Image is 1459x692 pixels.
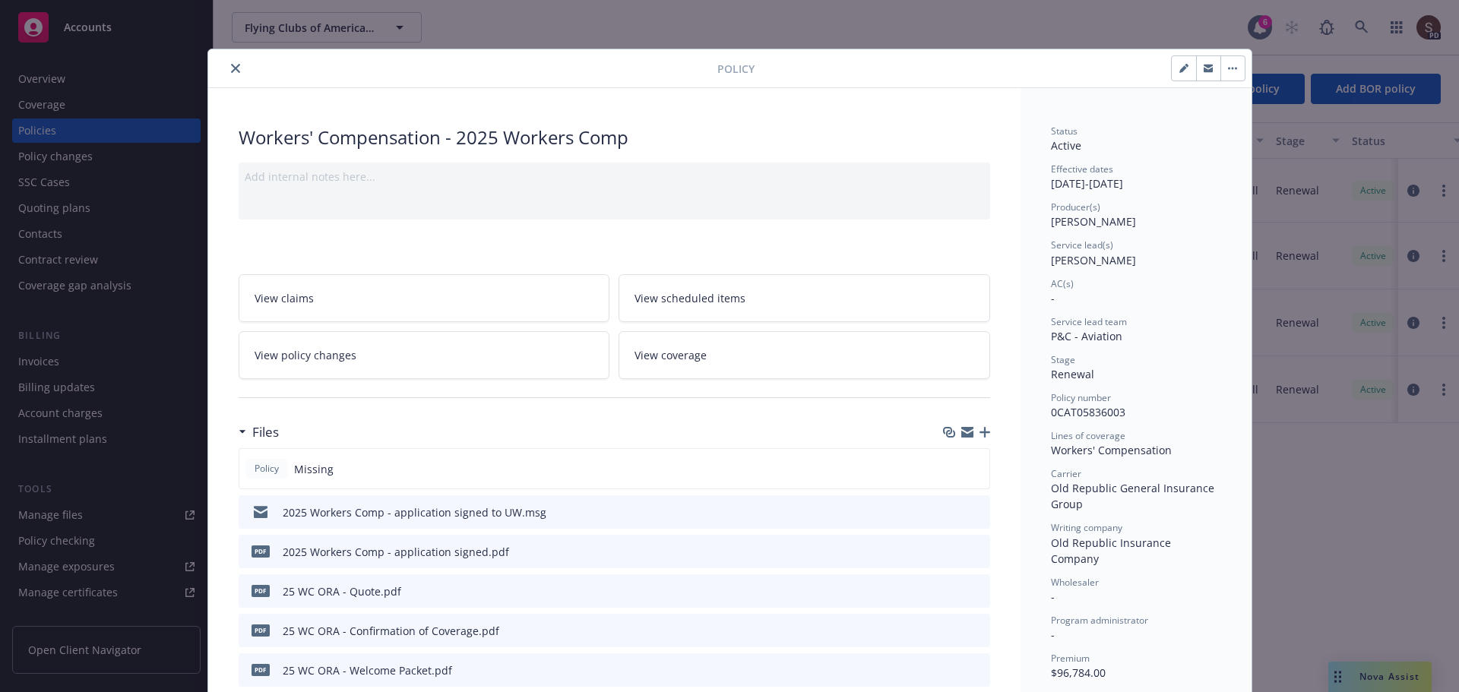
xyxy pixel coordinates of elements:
div: [DATE] - [DATE] [1051,163,1221,191]
span: Old Republic General Insurance Group [1051,481,1217,511]
span: Writing company [1051,521,1122,534]
span: Status [1051,125,1078,137]
span: Active [1051,138,1081,153]
button: download file [946,662,958,678]
a: View scheduled items [619,274,990,322]
span: P&C - Aviation [1051,329,1122,343]
span: pdf [252,664,270,675]
span: - [1051,589,1055,604]
div: Workers' Compensation - 2025 Workers Comp [239,125,990,150]
span: [PERSON_NAME] [1051,214,1136,229]
div: Files [239,422,279,442]
span: - [1051,291,1055,305]
span: [PERSON_NAME] [1051,253,1136,267]
button: download file [946,623,958,639]
span: Policy [252,462,282,476]
a: View claims [239,274,610,322]
button: preview file [970,544,984,560]
span: Stage [1051,353,1075,366]
button: close [226,59,245,77]
span: AC(s) [1051,277,1074,290]
span: View policy changes [255,347,356,363]
span: pdf [252,585,270,596]
button: download file [946,583,958,599]
button: preview file [970,623,984,639]
button: preview file [970,504,984,520]
a: View coverage [619,331,990,379]
span: Producer(s) [1051,201,1100,213]
div: 2025 Workers Comp - application signed to UW.msg [283,504,546,520]
a: View policy changes [239,331,610,379]
span: View claims [255,290,314,306]
span: Missing [294,461,334,477]
button: preview file [970,662,984,678]
button: preview file [970,583,984,599]
span: pdf [252,624,270,636]
span: pdf [252,545,270,557]
span: Policy number [1051,391,1111,404]
span: Effective dates [1051,163,1113,175]
span: - [1051,627,1055,642]
div: 25 WC ORA - Confirmation of Coverage.pdf [283,623,499,639]
span: Carrier [1051,467,1081,480]
span: View coverage [635,347,707,363]
div: Add internal notes here... [245,169,984,185]
button: download file [946,504,958,520]
h3: Files [252,422,279,442]
span: Lines of coverage [1051,429,1125,442]
div: Workers' Compensation [1051,442,1221,458]
span: $96,784.00 [1051,665,1106,680]
span: 0CAT05836003 [1051,405,1125,419]
div: 25 WC ORA - Quote.pdf [283,583,401,599]
span: Premium [1051,652,1090,665]
div: 25 WC ORA - Welcome Packet.pdf [283,662,452,678]
span: Program administrator [1051,614,1148,627]
span: Policy [717,61,755,77]
div: 2025 Workers Comp - application signed.pdf [283,544,509,560]
button: download file [946,544,958,560]
span: View scheduled items [635,290,745,306]
span: Service lead team [1051,315,1127,328]
span: Service lead(s) [1051,239,1113,251]
span: Wholesaler [1051,576,1099,589]
span: Old Republic Insurance Company [1051,536,1174,566]
span: Renewal [1051,367,1094,381]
